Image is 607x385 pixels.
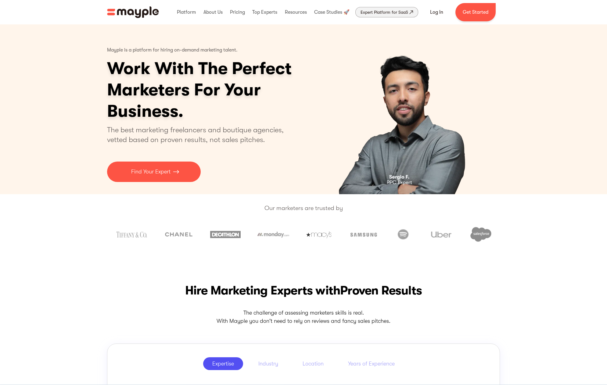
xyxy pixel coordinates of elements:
a: Get Started [455,3,496,21]
div: Industry [258,360,278,367]
div: 1 of 4 [309,24,500,194]
h1: Work With The Perfect Marketers For Your Business. [107,58,339,122]
img: Mayple logo [107,6,159,18]
a: home [107,6,159,18]
div: About Us [202,2,224,22]
a: Find Your Expert [107,162,201,182]
div: Pricing [228,2,246,22]
a: Expert Platform for SaaS [355,7,418,17]
h2: Hire Marketing Experts with [107,282,500,299]
div: Years of Experience [348,360,395,367]
div: Expert Platform for SaaS [361,9,408,16]
a: Log In [423,5,451,20]
p: The challenge of assessing marketers skills is real. With Mayple you don't need to rely on review... [107,309,500,325]
p: Find Your Expert [131,168,171,176]
div: Location [303,360,324,367]
div: Resources [283,2,308,22]
div: carousel [309,24,500,194]
p: Mayple is a platform for hiring on-demand marketing talent. [107,43,238,58]
div: Top Experts [251,2,279,22]
div: Platform [175,2,197,22]
div: Expertise [212,360,234,367]
p: The best marketing freelancers and boutique agencies, vetted based on proven results, not sales p... [107,125,291,144]
span: Proven Results [340,283,422,298]
iframe: Chat Widget [576,356,607,385]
